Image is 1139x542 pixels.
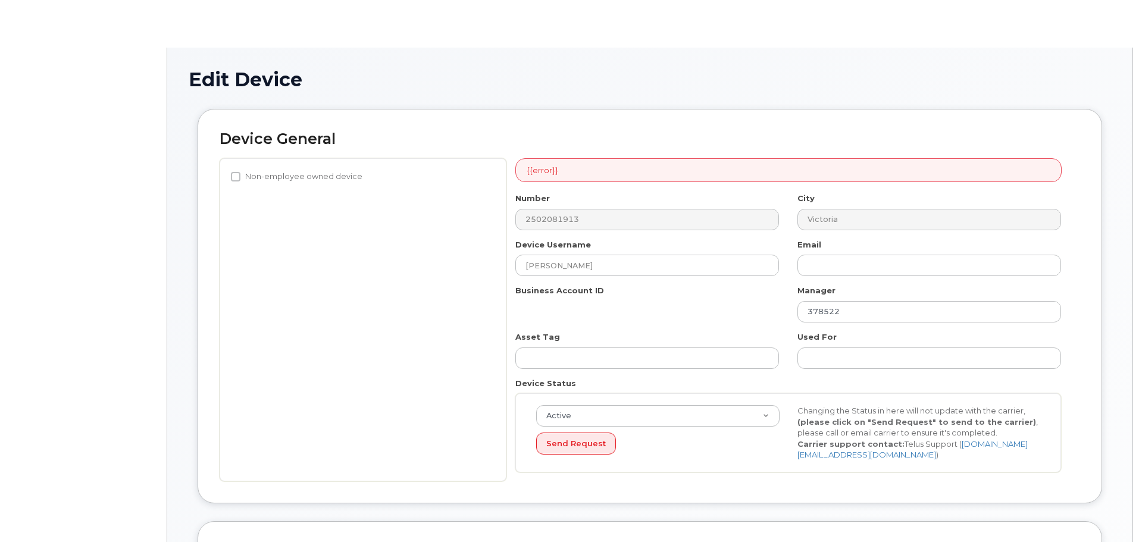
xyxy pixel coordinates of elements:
div: {{error}} [515,158,1062,183]
strong: Carrier support contact: [797,439,905,449]
label: Email [797,239,821,250]
label: Device Username [515,239,591,250]
input: Select manager [797,301,1061,322]
label: Number [515,193,550,204]
h2: Device General [220,131,1080,148]
label: City [797,193,815,204]
strong: (please click on "Send Request" to send to the carrier) [797,417,1036,427]
label: Manager [797,285,836,296]
a: [DOMAIN_NAME][EMAIL_ADDRESS][DOMAIN_NAME] [797,439,1028,460]
label: Business Account ID [515,285,604,296]
label: Asset Tag [515,331,560,343]
label: Device Status [515,378,576,389]
label: Non-employee owned device [231,170,362,184]
label: Used For [797,331,837,343]
div: Changing the Status in here will not update with the carrier, , please call or email carrier to e... [788,405,1050,460]
button: Send Request [536,433,616,455]
input: Non-employee owned device [231,172,240,181]
h1: Edit Device [189,69,1111,90]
